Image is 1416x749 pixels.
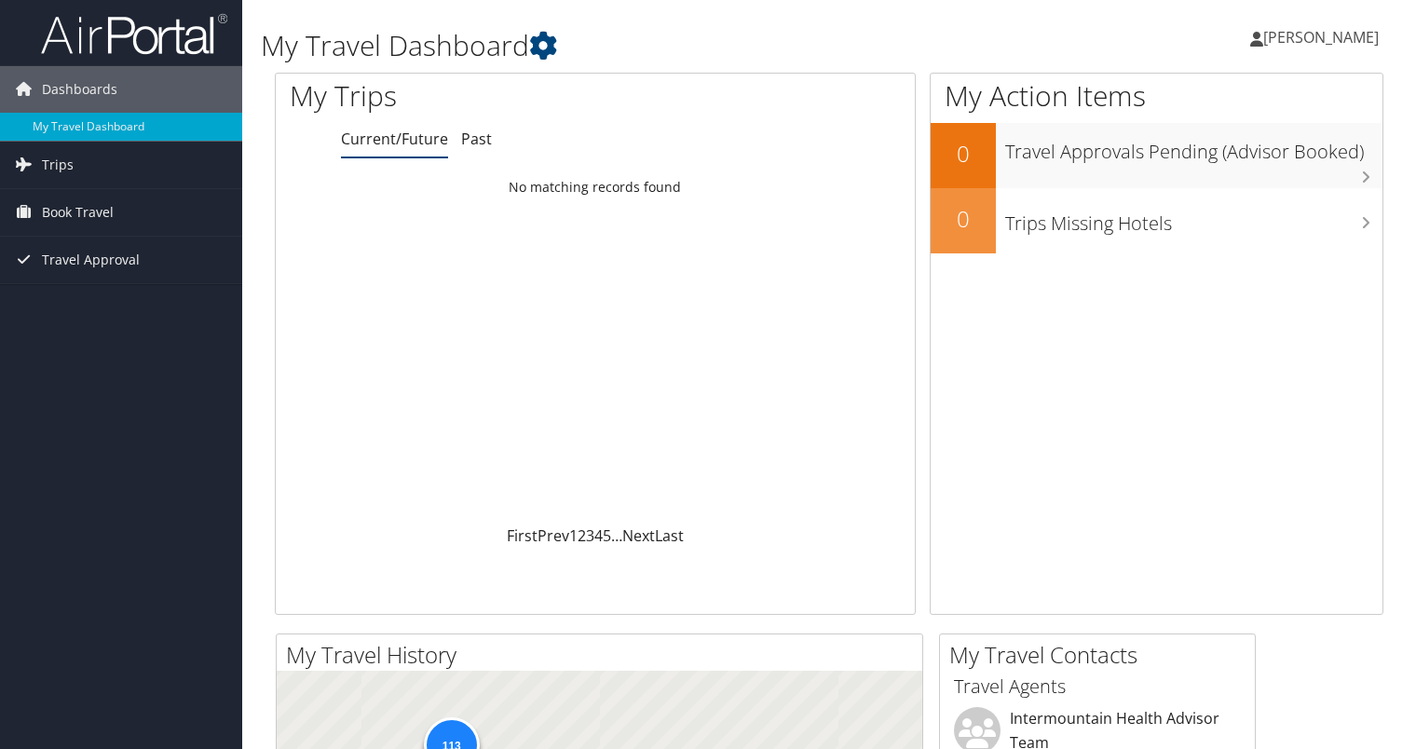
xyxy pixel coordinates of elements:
a: Current/Future [341,129,448,149]
h2: My Travel Contacts [949,639,1255,671]
h1: My Trips [290,76,634,116]
a: 4 [594,525,603,546]
a: 3 [586,525,594,546]
h1: My Travel Dashboard [261,26,1018,65]
a: [PERSON_NAME] [1250,9,1397,65]
a: First [507,525,538,546]
h3: Travel Agents [954,674,1241,700]
a: Last [655,525,684,546]
h1: My Action Items [931,76,1382,116]
a: 2 [578,525,586,546]
a: 5 [603,525,611,546]
img: airportal-logo.png [41,12,227,56]
h2: 0 [931,203,996,235]
td: No matching records found [276,170,915,204]
span: [PERSON_NAME] [1263,27,1379,48]
a: 0Trips Missing Hotels [931,188,1382,253]
h3: Travel Approvals Pending (Advisor Booked) [1005,129,1382,165]
a: 0Travel Approvals Pending (Advisor Booked) [931,123,1382,188]
span: Travel Approval [42,237,140,283]
span: Book Travel [42,189,114,236]
a: Next [622,525,655,546]
span: Trips [42,142,74,188]
h2: My Travel History [286,639,922,671]
span: Dashboards [42,66,117,113]
span: … [611,525,622,546]
a: Past [461,129,492,149]
a: 1 [569,525,578,546]
h3: Trips Missing Hotels [1005,201,1382,237]
h2: 0 [931,138,996,170]
a: Prev [538,525,569,546]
